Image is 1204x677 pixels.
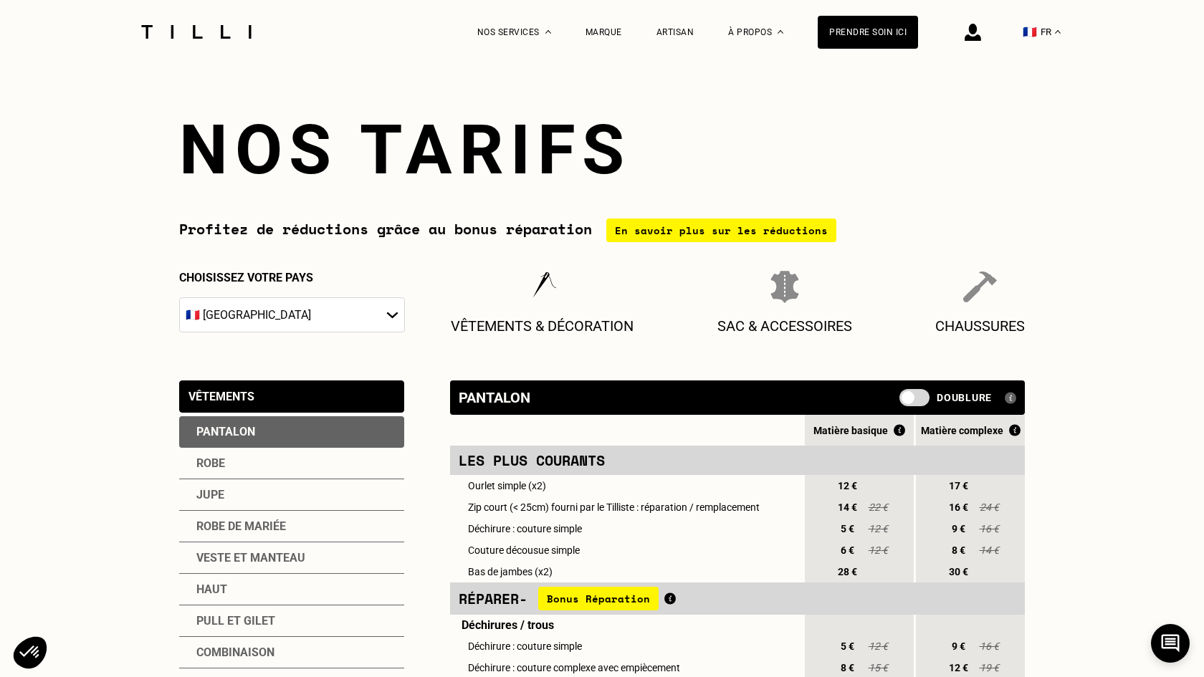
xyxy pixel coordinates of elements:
img: Qu'est ce que le Bonus Réparation ? [664,592,676,605]
div: Combinaison [179,637,404,668]
td: Bas de jambes (x2) [450,561,803,582]
span: Bonus Réparation [538,587,659,610]
span: 16 € [978,640,1000,652]
span: 14 € [978,544,1000,556]
span: 5 € [834,523,860,534]
span: 30 € [945,566,971,577]
span: 24 € [978,501,1000,513]
img: Sac & Accessoires [770,271,799,303]
img: Menu déroulant [545,30,551,34]
div: Robe [179,448,404,479]
td: Couture décousue simple [450,539,803,561]
p: Choisissez votre pays [179,271,405,284]
span: 28 € [834,566,860,577]
span: 17 € [945,480,971,491]
a: Marque [586,27,622,37]
span: 12 € [867,544,889,556]
p: Sac & Accessoires [717,317,852,335]
p: Chaussures [935,317,1025,335]
div: Veste et manteau [179,542,404,574]
span: 6 € [834,544,860,556]
img: Logo du service de couturière Tilli [136,25,257,39]
div: En savoir plus sur les réductions [606,219,836,242]
div: Profitez de réductions grâce au bonus réparation [179,219,1025,242]
td: Les plus courants [450,446,803,475]
img: icône connexion [965,24,981,41]
td: Zip court (< 25cm) fourni par le Tilliste : réparation / remplacement [450,496,803,518]
div: Jupe [179,479,404,511]
img: Qu'est ce qu'une doublure ? [1005,392,1016,404]
h1: Nos tarifs [179,110,1025,190]
span: 9 € [945,640,971,652]
span: 16 € [978,523,1000,534]
span: 12 € [867,640,889,652]
img: menu déroulant [1055,30,1061,34]
div: Pantalon [459,389,530,406]
span: 12 € [867,523,889,534]
div: Matière basique [805,424,914,436]
span: 8 € [945,544,971,556]
img: Vêtements & décoration [525,271,558,303]
span: Doublure [937,392,992,403]
img: Menu déroulant à propos [778,30,783,34]
div: Haut [179,574,404,605]
div: Pantalon [179,416,404,448]
span: 12 € [945,662,971,673]
div: Pull et gilet [179,605,404,637]
span: 22 € [867,501,889,513]
a: Artisan [656,27,694,37]
span: 5 € [834,640,860,652]
td: Déchirure : couture simple [450,518,803,539]
span: 12 € [834,480,860,491]
div: Matière complexe [916,424,1025,436]
img: Chaussures [963,271,996,303]
span: 9 € [945,523,971,534]
p: Vêtements & décoration [451,317,634,335]
span: 16 € [945,501,971,513]
img: Qu'est ce que le Bonus Réparation ? [894,424,905,436]
div: Vêtements [188,390,254,403]
img: Qu'est ce que le Bonus Réparation ? [1009,424,1021,436]
div: Réparer - [459,587,794,610]
span: 🇫🇷 [1023,25,1037,39]
td: Déchirure : couture simple [450,635,803,657]
span: 19 € [978,662,1000,673]
td: Ourlet simple (x2) [450,475,803,496]
td: Déchirures / trous [450,615,803,635]
span: 15 € [867,662,889,673]
div: Robe de mariée [179,511,404,542]
span: 8 € [834,662,860,673]
span: 14 € [834,501,860,513]
a: Prendre soin ici [818,16,918,49]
